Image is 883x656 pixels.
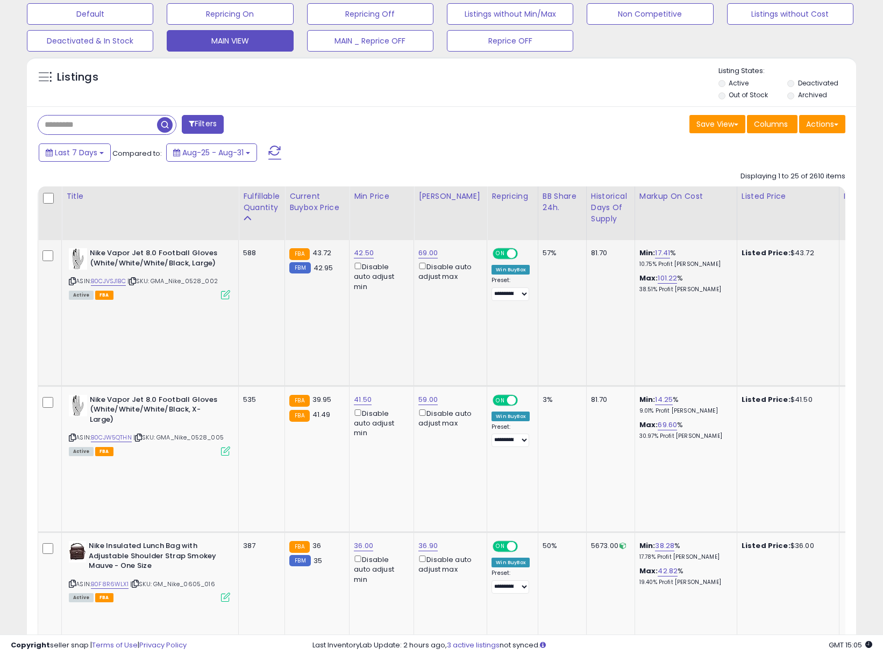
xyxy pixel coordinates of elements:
b: Listed Price: [742,248,791,258]
span: OFF [516,542,533,551]
label: Archived [798,90,827,99]
div: Repricing [492,191,533,202]
span: FBA [95,447,113,456]
button: Deactivated & In Stock [27,30,153,52]
button: Non Competitive [587,3,713,25]
div: $36.00 [742,541,831,551]
span: Aug-25 - Aug-31 [182,147,244,158]
b: Nike Vapor Jet 8.0 Football Gloves (White/White/White/Black, X-Large) [90,395,220,428]
a: 42.82 [658,566,678,576]
small: FBA [289,248,309,260]
div: Win BuyBox [492,265,530,275]
div: Current Buybox Price [289,191,345,213]
button: Columns [747,115,797,133]
div: Preset: [492,277,530,301]
label: Active [729,78,749,88]
div: 387 [243,541,276,551]
span: All listings currently available for purchase on Amazon [69,447,94,456]
span: 41.49 [312,409,331,420]
span: 39.95 [312,394,332,405]
div: ASIN: [69,541,230,601]
span: ON [494,395,507,405]
div: [PERSON_NAME] [418,191,482,202]
div: ASIN: [69,248,230,298]
p: 17.78% Profit [PERSON_NAME] [639,553,729,561]
div: 588 [243,248,276,258]
b: Nike Vapor Jet 8.0 Football Gloves (White/White/White/Black, Large) [90,248,220,271]
div: % [639,395,729,415]
strong: Copyright [11,640,50,650]
div: seller snap | | [11,640,187,651]
div: BB Share 24h. [543,191,582,213]
div: % [639,541,729,561]
button: Listings without Min/Max [447,3,573,25]
b: Nike Insulated Lunch Bag with Adjustable Shoulder Strap Smokey Mauve - One Size [89,541,219,574]
a: 36.90 [418,540,438,551]
p: 38.51% Profit [PERSON_NAME] [639,286,729,293]
span: FBA [95,593,113,602]
label: Out of Stock [729,90,768,99]
button: Repricing On [167,3,293,25]
p: 10.75% Profit [PERSON_NAME] [639,261,729,268]
span: ON [494,542,507,551]
a: 17.41 [655,248,670,258]
div: 81.70 [591,395,626,405]
div: $43.72 [742,248,831,258]
a: Privacy Policy [139,640,187,650]
p: Listing States: [718,66,856,76]
b: Min: [639,394,656,405]
div: Disable auto adjust max [418,553,479,574]
span: 42.95 [314,263,333,273]
div: 57% [543,248,578,258]
button: Last 7 Days [39,143,111,162]
span: 36 [312,540,321,551]
button: MAIN _ Reprice OFF [307,30,433,52]
button: Reprice OFF [447,30,573,52]
button: MAIN VIEW [167,30,293,52]
b: Max: [639,273,658,283]
b: Listed Price: [742,394,791,405]
div: Listed Price [742,191,835,202]
span: | SKU: GM_Nike_0605_016 [130,580,215,588]
a: 41.50 [354,394,372,405]
a: 38.28 [655,540,674,551]
a: 59.00 [418,394,438,405]
span: 43.72 [312,248,332,258]
span: OFF [516,395,533,405]
div: 50% [543,541,578,551]
a: 42.50 [354,248,374,258]
p: 19.40% Profit [PERSON_NAME] [639,579,729,586]
label: Deactivated [798,78,838,88]
small: FBA [289,395,309,407]
div: Disable auto adjust max [418,407,479,428]
button: Default [27,3,153,25]
span: | SKU: GMA_Nike_0528_005 [133,433,224,442]
button: Filters [182,115,224,134]
h5: Listings [57,70,98,85]
div: Disable auto adjust min [354,407,405,438]
span: 35 [314,556,322,566]
div: 5673.00 [591,541,626,551]
a: B0F8R6WLX1 [91,580,129,589]
div: Disable auto adjust max [418,261,479,282]
div: % [639,566,729,586]
button: Actions [799,115,845,133]
a: 101.22 [658,273,677,284]
button: Repricing Off [307,3,433,25]
a: 69.00 [418,248,438,258]
div: Displaying 1 to 25 of 2610 items [740,171,845,182]
div: Preset: [492,570,530,594]
span: OFF [516,249,533,258]
img: 416d2b5rEcL._SL40_.jpg [69,541,86,563]
div: % [639,273,729,293]
span: Last 7 Days [55,147,97,158]
div: % [639,248,729,268]
button: Listings without Cost [727,3,853,25]
div: 535 [243,395,276,405]
a: B0CJW5QTHN [91,433,132,442]
p: 9.01% Profit [PERSON_NAME] [639,407,729,415]
a: 14.25 [655,394,673,405]
div: 81.70 [591,248,626,258]
span: All listings currently available for purchase on Amazon [69,291,94,300]
span: ON [494,249,507,258]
